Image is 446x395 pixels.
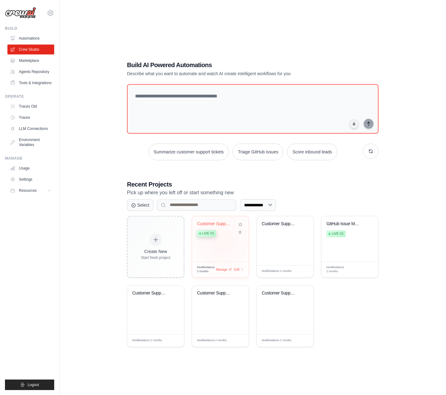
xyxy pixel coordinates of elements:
[299,269,304,274] span: Edit
[5,94,54,99] div: Operate
[197,265,216,274] span: Modified about 2 months
[262,221,299,227] div: Customer Support Ticket Automation
[28,382,39,387] span: Logout
[346,267,357,272] span: Manage
[127,199,153,211] button: Select
[363,144,378,159] button: Get new suggestions
[197,221,234,227] div: Customer Support Ticket Intelligence System
[7,186,54,195] button: Resources
[262,290,299,296] div: Customer Support Ticket Summarizer
[7,78,54,88] a: Tools & Integrations
[202,231,214,236] span: Live v1
[169,338,175,343] span: Edit
[5,26,54,31] div: Build
[7,101,54,111] a: Traces Old
[262,269,291,273] span: Modified about 2 months
[141,248,170,255] div: Create New
[326,265,346,274] span: Modified about 2 months
[262,338,291,343] span: Modified about 2 months
[7,56,54,66] a: Marketplace
[148,144,229,160] button: Summarize customer support tickets
[127,71,335,77] p: Describe what you want to automate and watch AI create intelligent workflows for you
[132,338,162,343] span: Modified about 2 months
[5,7,36,19] img: Logo
[237,229,244,235] button: Delete project
[197,338,227,343] span: Modified about 2 months
[7,124,54,134] a: LLM Connections
[299,338,304,343] span: Edit
[7,33,54,43] a: Automations
[287,144,337,160] button: Score inbound leads
[216,267,232,272] div: Manage deployment
[127,180,378,189] h3: Recent Projects
[346,267,361,272] div: Manage deployment
[7,135,54,150] a: Environment Variables
[7,67,54,77] a: Agents Repository
[364,267,369,272] span: Edit
[197,290,234,296] div: Customer Support Ticket Management System
[5,380,54,390] button: Logout
[349,119,359,129] button: Click to speak your automation idea
[127,61,335,69] h1: Build AI Powered Automations
[234,338,239,343] span: Edit
[141,255,170,260] div: Start fresh project
[326,221,364,227] div: GitHub Issue Management Automation
[233,144,283,160] button: Triage GitHub issues
[132,290,170,296] div: Customer Support Ticket Automation
[19,188,37,193] span: Resources
[332,231,343,236] span: Live v1
[216,267,227,272] span: Manage
[7,163,54,173] a: Usage
[234,267,239,272] span: Edit
[7,113,54,122] a: Traces
[237,221,244,228] button: Add to favorites
[5,156,54,161] div: Manage
[127,189,378,197] p: Pick up where you left off or start something new
[7,174,54,184] a: Settings
[415,365,446,395] iframe: Chat Widget
[7,45,54,54] a: Crew Studio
